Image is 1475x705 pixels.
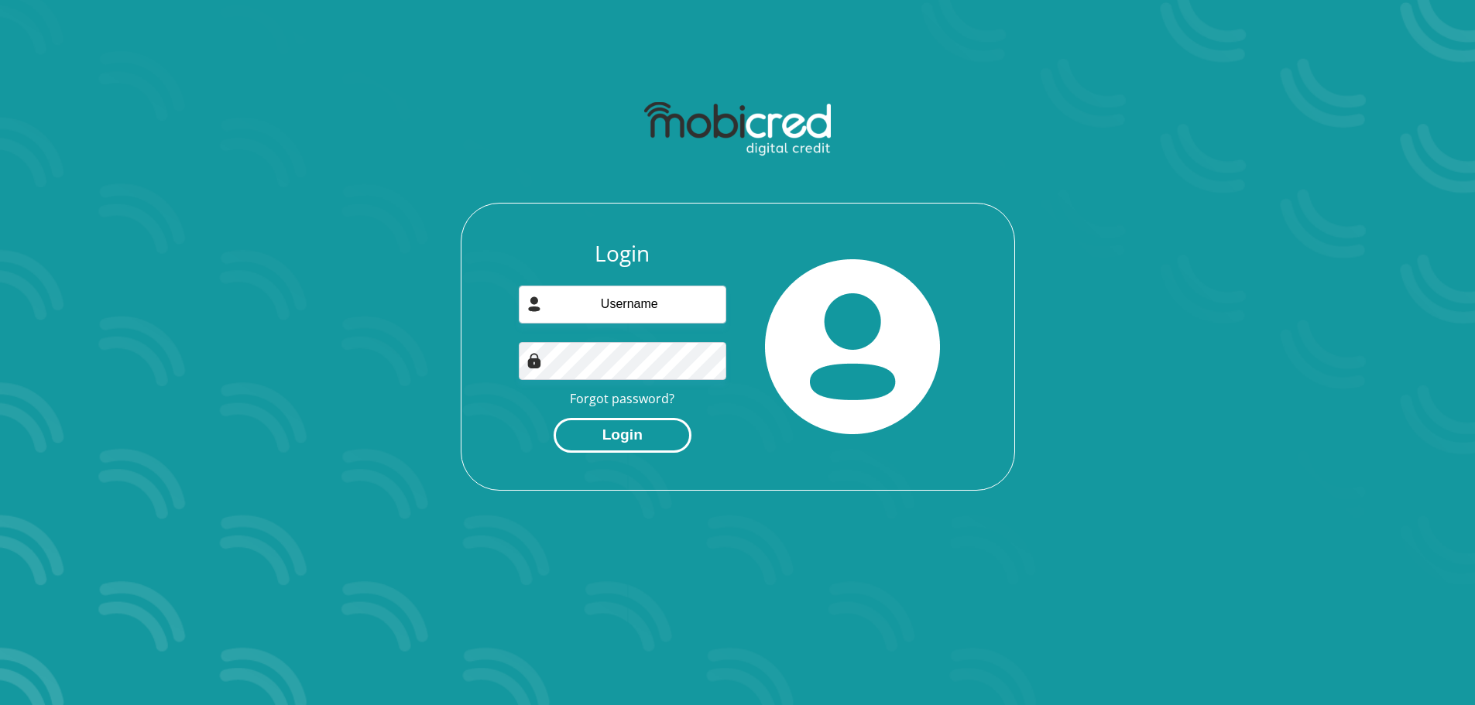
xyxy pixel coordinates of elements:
a: Forgot password? [570,390,674,407]
img: user-icon image [527,296,542,312]
img: mobicred logo [644,102,831,156]
h3: Login [519,241,726,267]
img: Image [527,353,542,368]
input: Username [519,286,726,323]
button: Login [554,418,691,453]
